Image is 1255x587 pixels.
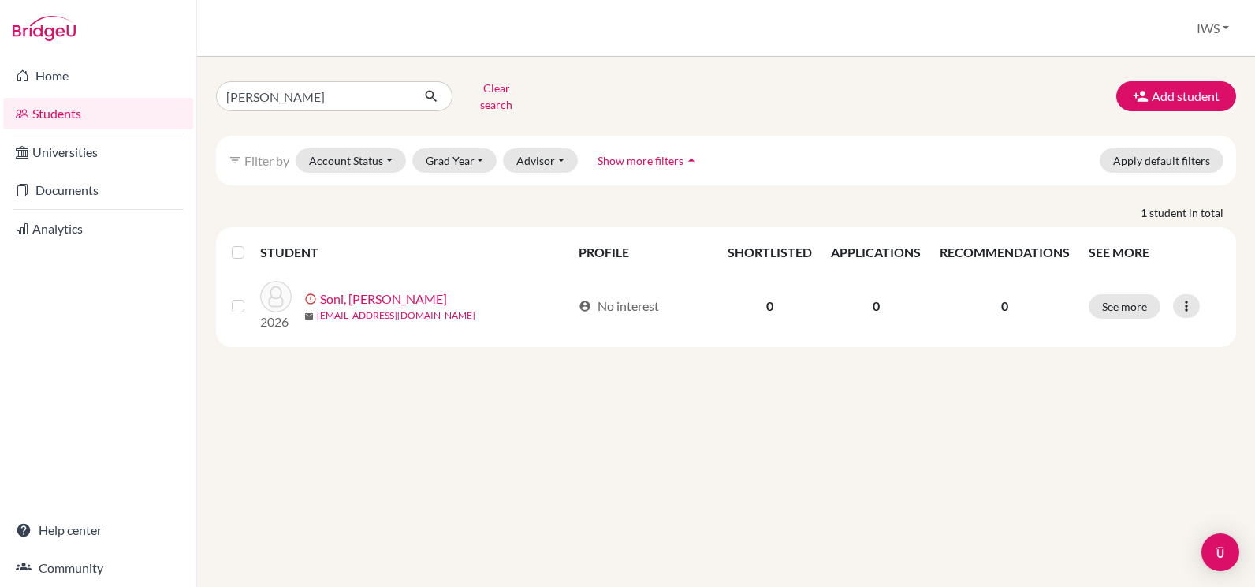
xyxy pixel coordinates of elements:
button: Show more filtersarrow_drop_up [584,148,713,173]
i: arrow_drop_up [683,152,699,168]
span: Show more filters [598,154,683,167]
a: Soni, [PERSON_NAME] [320,290,447,308]
a: Universities [3,136,193,168]
div: No interest [579,297,659,316]
span: mail [304,312,314,321]
a: Help center [3,514,193,546]
p: 2026 [260,312,292,331]
a: Home [3,60,193,92]
th: PROFILE [569,234,719,271]
span: error_outline [304,293,320,305]
span: account_circle [579,300,591,312]
button: Apply default filters [1100,148,1223,173]
th: RECOMMENDATIONS [930,234,1079,271]
button: Grad Year [412,148,497,173]
button: See more [1089,294,1160,319]
span: student in total [1149,204,1236,221]
a: Students [3,98,193,129]
th: STUDENT [260,234,569,271]
th: APPLICATIONS [821,234,930,271]
th: SHORTLISTED [718,234,821,271]
p: 0 [940,297,1070,316]
button: Account Status [296,148,406,173]
span: Filter by [244,153,289,168]
img: Bridge-U [13,16,76,41]
img: Soni, Arnav Jimit [260,281,292,312]
div: Open Intercom Messenger [1201,533,1239,571]
input: Find student by name... [216,81,412,111]
td: 0 [718,271,821,341]
td: 0 [821,271,930,341]
a: Community [3,552,193,584]
button: Clear search [452,76,540,117]
strong: 1 [1141,204,1149,221]
button: IWS [1190,13,1236,43]
i: filter_list [229,154,241,166]
button: Add student [1116,81,1236,111]
th: SEE MORE [1079,234,1230,271]
a: Documents [3,174,193,206]
a: [EMAIL_ADDRESS][DOMAIN_NAME] [317,308,475,323]
a: Analytics [3,213,193,245]
button: Advisor [503,148,578,173]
